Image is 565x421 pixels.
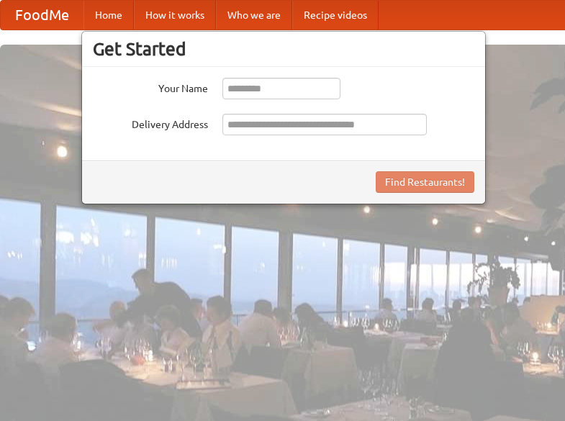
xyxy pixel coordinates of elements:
[93,78,208,96] label: Your Name
[216,1,292,30] a: Who we are
[292,1,379,30] a: Recipe videos
[134,1,216,30] a: How it works
[93,38,474,60] h3: Get Started
[83,1,134,30] a: Home
[93,114,208,132] label: Delivery Address
[1,1,83,30] a: FoodMe
[376,171,474,193] button: Find Restaurants!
